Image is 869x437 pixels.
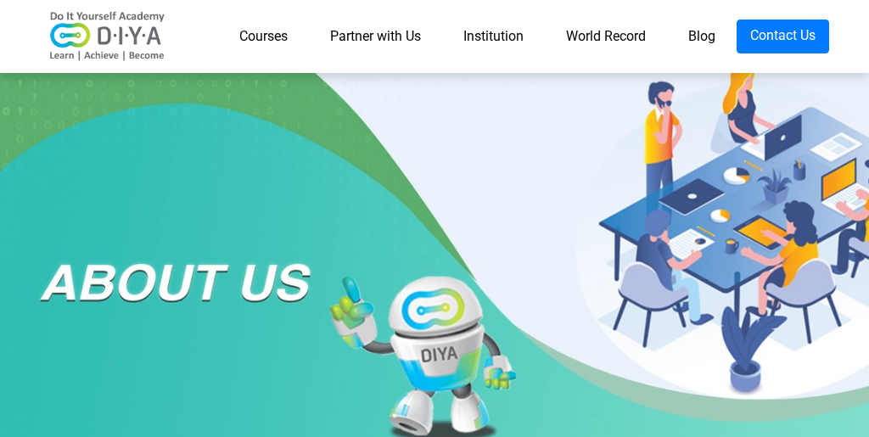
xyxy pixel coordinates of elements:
a: World Record [545,20,667,53]
a: Partner with Us [309,20,442,53]
img: logo-v2.png [40,11,176,62]
a: Courses [218,20,309,53]
a: Institution [442,20,545,53]
a: Blog [667,20,737,53]
a: Contact Us [737,20,829,53]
